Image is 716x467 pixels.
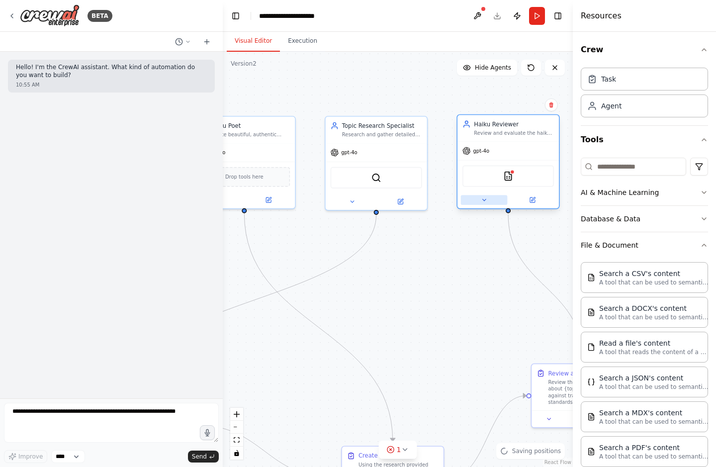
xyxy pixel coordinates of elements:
button: toggle interactivity [230,447,243,460]
button: zoom in [230,408,243,421]
img: MDXSearchTool [587,413,595,421]
div: BETA [88,10,112,22]
nav: breadcrumb [259,11,336,21]
img: CSVSearchTool [503,171,513,181]
span: Send [192,453,207,461]
span: Drop tools here [225,173,264,181]
button: Visual Editor [227,31,280,52]
div: Haiku PoetCreate beautiful, authentic haiku poems about {topic} using the research provided. Foll... [193,116,296,209]
button: Open in side panel [377,196,424,206]
g: Edge from 92e9cf84-cc01-4e2c-97f3-488fe9d66390 to 0e969e6d-dbd5-465b-93c7-b5439724fec9 [240,213,397,442]
div: Read a file's content [599,338,709,348]
button: Start a new chat [199,36,215,48]
div: Haiku Poet [210,122,290,130]
button: Improve [4,450,47,463]
span: Saving positions [512,447,561,455]
div: Search a PDF's content [599,443,709,453]
div: Create beautiful, authentic haiku poems about {topic} using the research provided. Follow traditi... [210,131,290,138]
button: Open in side panel [245,195,292,205]
button: Crew [581,36,708,64]
img: DOCXSearchTool [587,308,595,316]
div: Create Haiku [358,452,396,460]
p: A tool that can be used to semantic search a query from a PDF's content. [599,453,709,461]
img: JSONSearchTool [587,378,595,386]
div: Review and Finalize Haiku [548,369,623,377]
button: Click to speak your automation idea [200,425,215,440]
span: Improve [18,453,43,461]
div: Topic Research SpecialistResearch and gather detailed information about {topic} to provide rich c... [325,116,428,211]
g: Edge from 20be1169-9428-46c2-8105-b218757f8b76 to 56c1a3cd-5cfb-49a9-8c35-17cb77be604e [504,214,587,359]
button: fit view [230,434,243,447]
div: Search a DOCX's content [599,303,709,313]
button: zoom out [230,421,243,434]
p: A tool that reads the content of a file. To use this tool, provide a 'file_path' parameter with t... [599,348,709,356]
button: AI & Machine Learning [581,180,708,205]
div: Task [601,74,616,84]
span: Hide Agents [475,64,511,72]
button: Hide left sidebar [229,9,243,23]
div: Review and Finalize HaikuReview the haiku poem created about {topic} and evaluate it against trad... [531,364,634,428]
img: PDFSearchTool [587,448,595,456]
span: gpt-4o [341,149,358,156]
button: Delete node [545,98,558,111]
a: React Flow attribution [544,460,571,465]
div: Research and gather detailed information about {topic} to provide rich context, imagery, and insp... [342,131,422,138]
div: 10:55 AM [16,81,207,89]
div: Search a MDX's content [599,408,709,418]
button: Switch to previous chat [171,36,195,48]
div: Review the haiku poem created about {topic} and evaluate it against traditional haiku standards. ... [548,379,628,405]
img: Logo [20,4,80,27]
div: Crew [581,64,708,125]
span: gpt-4o [473,148,490,154]
div: Search a JSON's content [599,373,709,383]
p: A tool that can be used to semantic search a query from a MDX's content. [599,418,709,426]
div: Agent [601,101,622,111]
button: 1 [379,441,417,459]
div: React Flow controls [230,408,243,460]
img: CSVSearchTool [587,274,595,281]
button: Send [188,451,219,463]
p: Hello! I'm the CrewAI assistant. What kind of automation do you want to build? [16,64,207,79]
div: Review and evaluate the haiku poem for {topic}, ensuring it meets traditional standards while bei... [474,130,554,136]
button: Open in side panel [509,195,556,205]
span: gpt-4o [209,149,226,156]
g: Edge from 41b7d50d-de87-4e5f-9b55-74af16fd413c to 661ec6ee-0021-4600-a908-738e2c263f07 [133,215,380,383]
p: A tool that can be used to semantic search a query from a JSON's content. [599,383,709,391]
button: Tools [581,126,708,154]
div: Version 2 [231,60,257,68]
button: File & Document [581,232,708,258]
button: Hide Agents [457,60,517,76]
span: 1 [397,445,401,455]
div: Haiku Reviewer [474,120,554,128]
div: Topic Research Specialist [342,122,422,130]
button: No output available [565,414,600,424]
p: A tool that can be used to semantic search a query from a DOCX's content. [599,313,709,321]
button: Execution [280,31,325,52]
div: Haiku ReviewerReview and evaluate the haiku poem for {topic}, ensuring it meets traditional stand... [456,116,559,211]
button: Database & Data [581,206,708,232]
h4: Resources [581,10,622,22]
button: Hide right sidebar [551,9,565,23]
div: Search a CSV's content [599,269,709,279]
img: FileReadTool [587,343,595,351]
img: SerperDevTool [371,173,381,183]
p: A tool that can be used to semantic search a query from a CSV's content. [599,279,709,286]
